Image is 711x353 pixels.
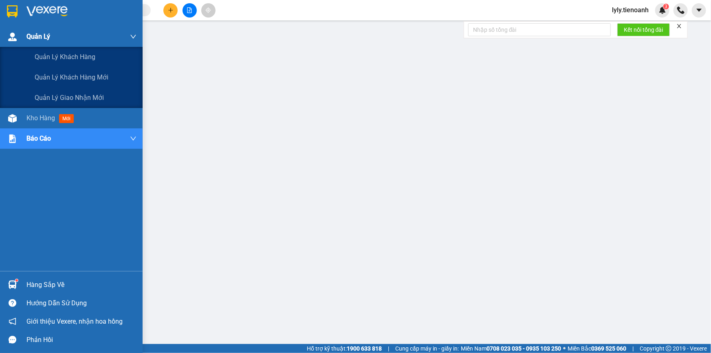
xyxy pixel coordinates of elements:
input: Nhập số tổng đài [468,23,611,36]
span: down [130,135,136,142]
img: phone-icon [677,7,685,14]
span: Cung cấp máy in - giấy in: [395,344,459,353]
span: Kết nối tổng đài [624,25,663,34]
span: message [9,336,16,344]
span: Quản lý khách hàng mới [35,72,108,82]
span: caret-down [696,7,703,14]
span: ⚪️ [563,347,566,350]
span: down [130,33,136,40]
span: Quản lý giao nhận mới [35,93,104,103]
span: Quản lý khách hàng [35,52,95,62]
span: close [676,23,682,29]
span: question-circle [9,299,16,307]
sup: 3 [663,4,669,9]
span: Hỗ trợ kỹ thuật: [307,344,382,353]
button: plus [163,3,178,18]
span: 3 [665,4,667,9]
span: aim [205,7,211,13]
strong: 1900 633 818 [347,345,382,352]
span: Báo cáo [26,133,51,143]
span: | [632,344,634,353]
img: warehouse-icon [8,114,17,123]
strong: 0708 023 035 - 0935 103 250 [486,345,561,352]
span: mới [59,114,74,123]
div: Phản hồi [26,334,136,346]
button: aim [201,3,216,18]
span: Giới thiệu Vexere, nhận hoa hồng [26,316,123,327]
img: warehouse-icon [8,280,17,289]
span: Miền Nam [461,344,561,353]
button: caret-down [692,3,706,18]
strong: 0369 525 060 [591,345,626,352]
span: notification [9,318,16,325]
button: Kết nối tổng đài [617,23,670,36]
span: file-add [187,7,192,13]
sup: 1 [15,279,18,282]
span: | [388,344,389,353]
div: Hướng dẫn sử dụng [26,297,136,309]
span: plus [168,7,174,13]
img: logo-vxr [7,5,18,18]
img: icon-new-feature [659,7,666,14]
span: Miền Bắc [568,344,626,353]
button: file-add [183,3,197,18]
img: warehouse-icon [8,33,17,41]
img: solution-icon [8,135,17,143]
span: lyly.tienoanh [605,5,655,15]
div: Hàng sắp về [26,279,136,291]
span: Kho hàng [26,114,55,122]
span: Quản Lý [26,31,50,42]
span: copyright [666,346,671,351]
